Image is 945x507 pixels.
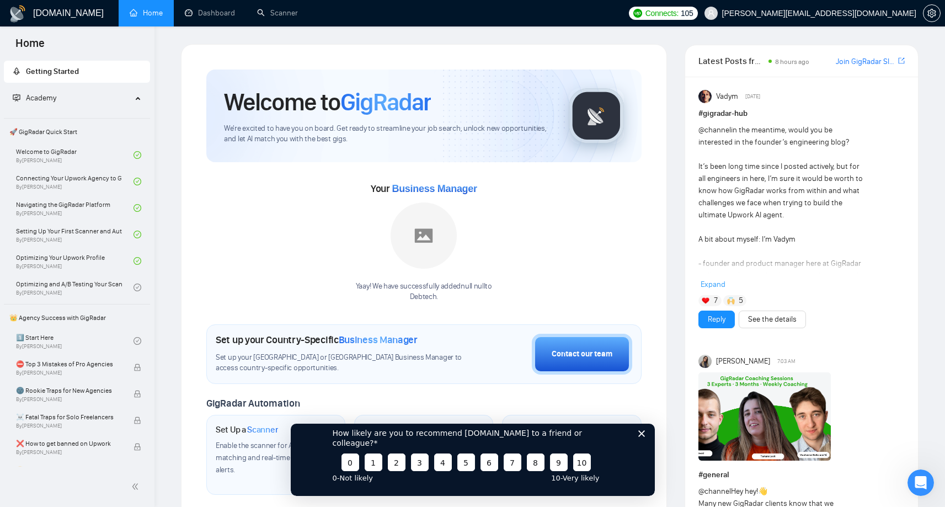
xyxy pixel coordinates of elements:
[7,35,54,58] span: Home
[134,257,141,265] span: check-circle
[13,94,20,102] span: fund-projection-screen
[923,4,941,22] button: setting
[134,178,141,185] span: check-circle
[206,397,300,409] span: GigRadar Automation
[698,108,905,120] h1: # gigradar-hub
[907,469,934,496] iframe: Intercom live chat
[16,196,134,220] a: Navigating the GigRadar PlatformBy[PERSON_NAME]
[16,249,134,273] a: Optimizing Your Upwork ProfileBy[PERSON_NAME]
[758,487,767,496] span: 👋
[645,7,679,19] span: Connects:
[898,56,905,66] a: export
[707,9,715,17] span: user
[339,334,418,346] span: Business Manager
[134,151,141,159] span: check-circle
[134,390,141,398] span: lock
[16,465,122,476] span: 😭 Account blocked: what to do?
[134,337,141,345] span: check-circle
[340,87,431,117] span: GigRadar
[134,204,141,212] span: check-circle
[633,9,642,18] img: upwork-logo.png
[134,443,141,451] span: lock
[16,438,122,449] span: ❌ How to get banned on Upwork
[134,417,141,424] span: lock
[16,169,134,194] a: Connecting Your Upwork Agency to GigRadarBy[PERSON_NAME]
[13,93,56,103] span: Academy
[291,424,655,496] iframe: Survey from GigRadar.io
[5,307,149,329] span: 👑 Agency Success with GigRadar
[716,355,770,367] span: [PERSON_NAME]
[739,295,743,306] span: 5
[708,313,725,325] a: Reply
[698,355,712,368] img: Mariia Heshka
[134,284,141,291] span: check-circle
[9,5,26,23] img: logo
[745,92,760,102] span: [DATE]
[356,281,492,302] div: Yaay! We have successfully added null null to
[16,275,134,300] a: Optimizing and A/B Testing Your Scanner for Better ResultsBy[PERSON_NAME]
[698,90,712,103] img: Vadym
[775,58,809,66] span: 8 hours ago
[4,61,150,83] li: Getting Started
[247,424,278,435] span: Scanner
[698,124,863,452] div: in the meantime, would you be interested in the founder’s engineering blog? It’s been long time s...
[569,88,624,143] img: gigradar-logo.png
[185,8,235,18] a: dashboardDashboard
[748,313,797,325] a: See the details
[16,385,122,396] span: 🌚 Rookie Traps for New Agencies
[698,54,766,68] span: Latest Posts from the GigRadar Community
[739,311,806,328] button: See the details
[16,143,134,167] a: Welcome to GigRadarBy[PERSON_NAME]
[698,469,905,481] h1: # general
[130,8,163,18] a: homeHome
[391,202,457,269] img: placeholder.png
[777,356,795,366] span: 7:03 AM
[26,93,56,103] span: Academy
[134,231,141,238] span: check-circle
[702,297,709,305] img: ❤️
[16,359,122,370] span: ⛔ Top 3 Mistakes of Pro Agencies
[681,7,693,19] span: 105
[701,280,725,289] span: Expand
[16,423,122,429] span: By [PERSON_NAME]
[16,449,122,456] span: By [PERSON_NAME]
[257,8,298,18] a: searchScanner
[216,424,278,435] h1: Set Up a
[134,364,141,371] span: lock
[216,334,418,346] h1: Set up your Country-Specific
[714,295,718,306] span: 7
[392,183,477,194] span: Business Manager
[26,67,79,76] span: Getting Started
[224,87,431,117] h1: Welcome to
[371,183,477,195] span: Your
[216,353,466,373] span: Set up your [GEOGRAPHIC_DATA] or [GEOGRAPHIC_DATA] Business Manager to access country-specific op...
[552,348,612,360] div: Contact our team
[727,297,735,305] img: 🙌
[131,481,142,492] span: double-left
[16,222,134,247] a: Setting Up Your First Scanner and Auto-BidderBy[PERSON_NAME]
[16,412,122,423] span: ☠️ Fatal Traps for Solo Freelancers
[532,334,632,375] button: Contact our team
[16,396,122,403] span: By [PERSON_NAME]
[923,9,941,18] a: setting
[216,441,301,474] span: Enable the scanner for AI matching and real-time job alerts.
[5,121,149,143] span: 🚀 GigRadar Quick Start
[16,329,134,353] a: 1️⃣ Start HereBy[PERSON_NAME]
[224,124,551,145] span: We're excited to have you on board. Get ready to streamline your job search, unlock new opportuni...
[698,372,831,461] img: F09L7DB94NL-GigRadar%20Coaching%20Sessions%20_%20Experts.png
[16,370,122,376] span: By [PERSON_NAME]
